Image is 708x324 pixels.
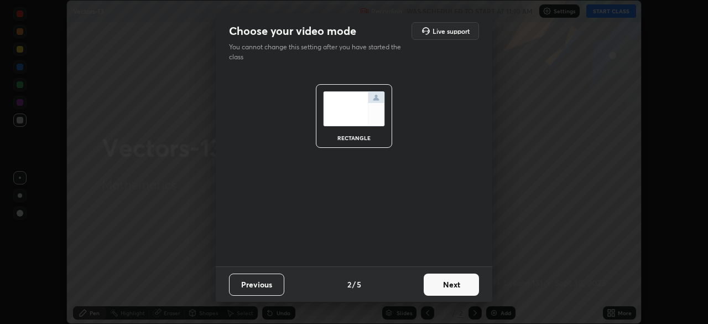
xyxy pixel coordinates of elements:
[229,42,408,62] p: You cannot change this setting after you have started the class
[332,135,376,141] div: rectangle
[229,274,284,296] button: Previous
[323,91,385,126] img: normalScreenIcon.ae25ed63.svg
[229,24,356,38] h2: Choose your video mode
[352,279,356,290] h4: /
[433,28,470,34] h5: Live support
[347,279,351,290] h4: 2
[424,274,479,296] button: Next
[357,279,361,290] h4: 5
